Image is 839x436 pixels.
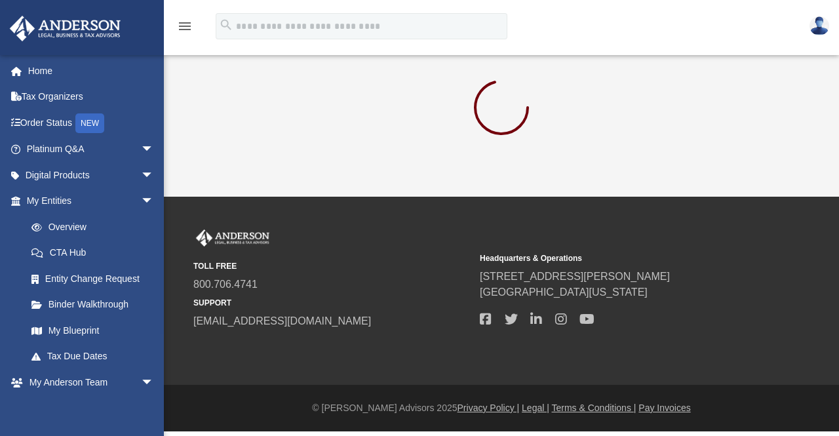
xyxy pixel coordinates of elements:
span: arrow_drop_down [141,162,167,189]
a: Platinum Q&Aarrow_drop_down [9,136,174,163]
img: User Pic [810,16,829,35]
a: Order StatusNEW [9,109,174,136]
a: [STREET_ADDRESS][PERSON_NAME] [480,271,670,282]
a: [GEOGRAPHIC_DATA][US_STATE] [480,287,648,298]
span: arrow_drop_down [141,369,167,396]
a: Terms & Conditions | [552,403,636,413]
span: arrow_drop_down [141,136,167,163]
small: SUPPORT [193,297,471,309]
div: © [PERSON_NAME] Advisors 2025 [164,401,839,415]
a: Tax Organizers [9,84,174,110]
small: Headquarters & Operations [480,252,757,264]
a: menu [177,25,193,34]
a: Privacy Policy | [458,403,520,413]
a: My Blueprint [18,317,167,344]
a: Home [9,58,174,84]
a: [EMAIL_ADDRESS][DOMAIN_NAME] [193,315,371,327]
a: Entity Change Request [18,266,174,292]
i: search [219,18,233,32]
img: Anderson Advisors Platinum Portal [193,229,272,247]
a: Legal | [522,403,549,413]
a: 800.706.4741 [193,279,258,290]
a: Pay Invoices [638,403,690,413]
a: CTA Hub [18,240,174,266]
span: arrow_drop_down [141,188,167,215]
a: My Entitiesarrow_drop_down [9,188,174,214]
a: Overview [18,214,174,240]
a: My Anderson Teamarrow_drop_down [9,369,167,395]
i: menu [177,18,193,34]
a: Digital Productsarrow_drop_down [9,162,174,188]
img: Anderson Advisors Platinum Portal [6,16,125,41]
div: NEW [75,113,104,133]
a: Tax Due Dates [18,344,174,370]
small: TOLL FREE [193,260,471,272]
a: Binder Walkthrough [18,292,174,318]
